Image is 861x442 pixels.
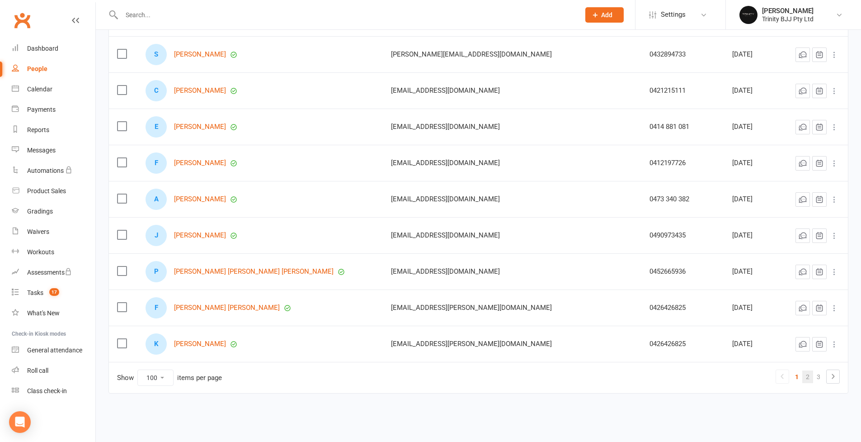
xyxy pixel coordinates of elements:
[391,190,500,208] span: [EMAIL_ADDRESS][DOMAIN_NAME]
[391,335,552,352] span: [EMAIL_ADDRESS][PERSON_NAME][DOMAIN_NAME]
[739,6,757,24] img: thumb_image1712106278.png
[27,147,56,154] div: Messages
[146,80,167,101] div: Claudia
[174,340,226,348] a: [PERSON_NAME]
[27,387,67,394] div: Class check-in
[649,87,716,95] div: 0421215111
[649,123,716,131] div: 0414 881 081
[802,371,813,383] a: 2
[12,381,95,401] a: Class kiosk mode
[174,195,226,203] a: [PERSON_NAME]
[27,289,43,296] div: Tasks
[649,51,716,58] div: 0432894733
[174,268,334,276] a: [PERSON_NAME] [PERSON_NAME] [PERSON_NAME]
[146,297,167,318] div: Flora
[732,123,772,131] div: [DATE]
[12,79,95,100] a: Calendar
[27,86,52,93] div: Calendar
[12,201,95,222] a: Gradings
[27,126,49,133] div: Reports
[391,46,552,63] span: [PERSON_NAME][EMAIL_ADDRESS][DOMAIN_NAME]
[12,283,95,303] a: Tasks 17
[732,232,772,239] div: [DATE]
[791,371,802,383] a: 1
[12,38,95,59] a: Dashboard
[146,152,167,174] div: Finley
[391,299,552,316] span: [EMAIL_ADDRESS][PERSON_NAME][DOMAIN_NAME]
[146,189,167,210] div: Andy
[391,154,500,171] span: [EMAIL_ADDRESS][DOMAIN_NAME]
[146,116,167,138] div: Ellie
[732,159,772,167] div: [DATE]
[585,7,624,23] button: Add
[27,367,48,374] div: Roll call
[732,304,772,312] div: [DATE]
[11,9,33,32] a: Clubworx
[174,123,226,131] a: [PERSON_NAME]
[762,15,814,23] div: Trinity BJJ Pty Ltd
[27,347,82,354] div: General attendance
[649,268,716,276] div: 0452665936
[174,51,226,58] a: [PERSON_NAME]
[391,82,500,99] span: [EMAIL_ADDRESS][DOMAIN_NAME]
[146,333,167,355] div: Kaio
[27,65,47,72] div: People
[12,140,95,161] a: Messages
[27,248,54,256] div: Workouts
[649,195,716,203] div: 0473 340 382
[117,370,222,386] div: Show
[391,263,500,280] span: [EMAIL_ADDRESS][DOMAIN_NAME]
[12,303,95,323] a: What's New
[732,268,772,276] div: [DATE]
[177,374,222,382] div: items per page
[732,195,772,203] div: [DATE]
[762,7,814,15] div: [PERSON_NAME]
[649,340,716,348] div: 0426426825
[9,411,31,433] div: Open Intercom Messenger
[649,159,716,167] div: 0412197726
[813,371,824,383] a: 3
[12,340,95,361] a: General attendance kiosk mode
[49,288,59,296] span: 17
[649,232,716,239] div: 0490973435
[27,269,72,276] div: Assessments
[174,159,226,167] a: [PERSON_NAME]
[27,228,49,235] div: Waivers
[732,87,772,95] div: [DATE]
[12,100,95,120] a: Payments
[27,208,53,215] div: Gradings
[27,309,60,317] div: What's New
[12,262,95,283] a: Assessments
[146,44,167,65] div: Sebastian
[12,181,95,201] a: Product Sales
[12,242,95,262] a: Workouts
[27,106,56,113] div: Payments
[27,45,58,52] div: Dashboard
[601,11,612,19] span: Add
[391,227,500,244] span: [EMAIL_ADDRESS][DOMAIN_NAME]
[174,87,226,95] a: [PERSON_NAME]
[12,161,95,181] a: Automations
[661,5,686,25] span: Settings
[732,340,772,348] div: [DATE]
[12,361,95,381] a: Roll call
[649,304,716,312] div: 0426426825
[119,9,574,21] input: Search...
[174,232,226,239] a: [PERSON_NAME]
[391,118,500,135] span: [EMAIL_ADDRESS][DOMAIN_NAME]
[146,225,167,246] div: Joel
[27,167,64,174] div: Automations
[12,120,95,140] a: Reports
[174,304,280,312] a: [PERSON_NAME] [PERSON_NAME]
[146,261,167,282] div: Paulo Henrique
[732,51,772,58] div: [DATE]
[12,222,95,242] a: Waivers
[27,187,66,195] div: Product Sales
[12,59,95,79] a: People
